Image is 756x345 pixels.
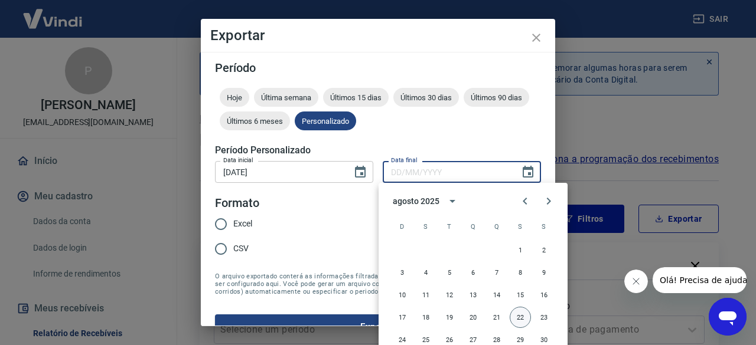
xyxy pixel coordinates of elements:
[510,284,531,305] button: 15
[392,215,413,238] span: domingo
[439,215,460,238] span: terça-feira
[392,262,413,283] button: 3
[215,195,259,212] legend: Formato
[533,284,555,305] button: 16
[215,272,541,295] span: O arquivo exportado conterá as informações filtradas na tela anterior com exceção do período que ...
[533,239,555,261] button: 2
[393,195,439,208] div: agosto 2025
[533,215,555,238] span: sábado
[348,160,372,184] button: Choose date, selected date is 20 de ago de 2025
[510,215,531,238] span: sexta-feira
[439,262,460,283] button: 5
[415,284,436,305] button: 11
[516,160,540,184] button: Choose date
[210,28,546,42] h4: Exportar
[510,307,531,328] button: 22
[439,307,460,328] button: 19
[220,111,290,130] div: Últimos 6 meses
[653,267,747,293] iframe: Mensagem da empresa
[215,314,541,339] button: Exportar
[522,24,550,52] button: close
[215,62,541,74] h5: Período
[513,189,537,213] button: Previous month
[415,215,436,238] span: segunda-feira
[486,215,507,238] span: quinta-feira
[439,284,460,305] button: 12
[223,156,253,165] label: Data inicial
[383,161,511,183] input: DD/MM/YYYY
[442,191,462,211] button: calendar view is open, switch to year view
[323,93,389,102] span: Últimos 15 dias
[537,189,561,213] button: Next month
[533,262,555,283] button: 9
[486,307,507,328] button: 21
[462,262,484,283] button: 6
[393,88,459,107] div: Últimos 30 dias
[462,284,484,305] button: 13
[393,93,459,102] span: Últimos 30 dias
[415,262,436,283] button: 4
[464,93,529,102] span: Últimos 90 dias
[486,284,507,305] button: 14
[624,270,648,293] iframe: Fechar mensagem
[462,307,484,328] button: 20
[510,239,531,261] button: 1
[391,156,418,165] label: Data final
[295,117,356,126] span: Personalizado
[709,298,747,336] iframe: Botão para abrir a janela de mensagens
[220,88,249,107] div: Hoje
[486,262,507,283] button: 7
[533,307,555,328] button: 23
[295,111,356,130] div: Personalizado
[510,262,531,283] button: 8
[323,88,389,107] div: Últimos 15 dias
[220,93,249,102] span: Hoje
[7,8,99,18] span: Olá! Precisa de ajuda?
[415,307,436,328] button: 18
[233,242,249,255] span: CSV
[254,88,318,107] div: Última semana
[220,117,290,126] span: Últimos 6 meses
[462,215,484,238] span: quarta-feira
[392,307,413,328] button: 17
[215,144,541,156] h5: Período Personalizado
[254,93,318,102] span: Última semana
[392,284,413,305] button: 10
[233,218,252,230] span: Excel
[464,88,529,107] div: Últimos 90 dias
[215,161,344,183] input: DD/MM/YYYY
